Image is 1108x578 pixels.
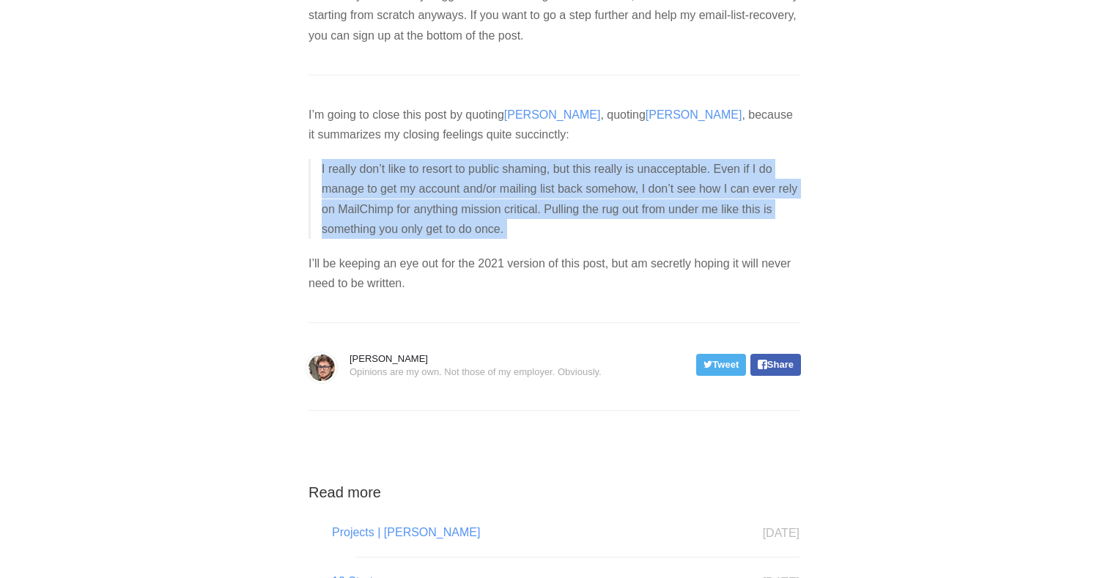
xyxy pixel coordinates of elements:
span: Tweet [703,359,739,370]
span: [PERSON_NAME] [350,352,602,366]
a: Share [750,354,801,376]
a: Projects | [PERSON_NAME][DATE] [355,523,799,542]
aside: [DATE] [786,524,799,543]
span: Share [758,359,794,370]
p: I really don’t like to resort to public shaming, but this really is unacceptable. Even if I do ma... [322,159,799,239]
span: Opinions are my own. Not those of my employer. Obviously. [350,366,602,379]
a: Tweet [696,354,746,376]
a: [PERSON_NAME] [646,108,742,121]
p: I’m going to close this post by quoting , quoting , because it summarizes my closing feelings qui... [309,105,799,144]
a: [PERSON_NAME] [504,108,601,121]
img: avatar.jpg [309,355,335,381]
h3: Read more [309,484,799,501]
p: I’ll be keeping an eye out for the 2021 version of this post, but am secretly hoping it will neve... [309,253,799,293]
